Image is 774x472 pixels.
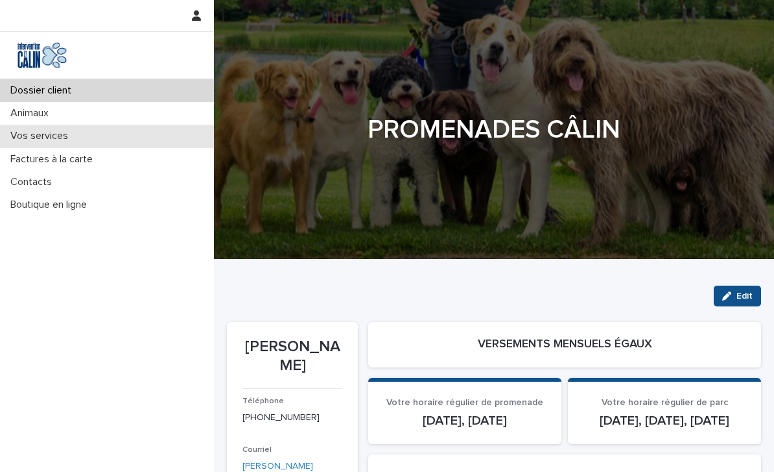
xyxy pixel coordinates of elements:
[583,413,745,429] p: [DATE], [DATE], [DATE]
[242,397,284,405] span: Téléphone
[227,114,761,145] h1: PROMENADES CÂLIN
[5,130,78,142] p: Vos services
[714,286,761,306] button: Edit
[5,153,103,166] p: Factures à la carte
[5,199,97,211] p: Boutique en ligne
[736,292,753,301] span: Edit
[386,398,543,407] span: Votre horaire régulier de promenade
[242,446,272,454] span: Courriel
[242,338,342,375] p: [PERSON_NAME]
[384,413,546,429] p: [DATE], [DATE]
[242,413,320,422] a: [PHONE_NUMBER]
[5,84,82,97] p: Dossier client
[5,107,59,119] p: Animaux
[478,338,652,352] h2: VERSEMENTS MENSUELS ÉGAUX
[5,176,62,188] p: Contacts
[10,42,74,68] img: Y0SYDZVsQvbSeSFpbQoq
[602,398,728,407] span: Votre horaire régulier de parc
